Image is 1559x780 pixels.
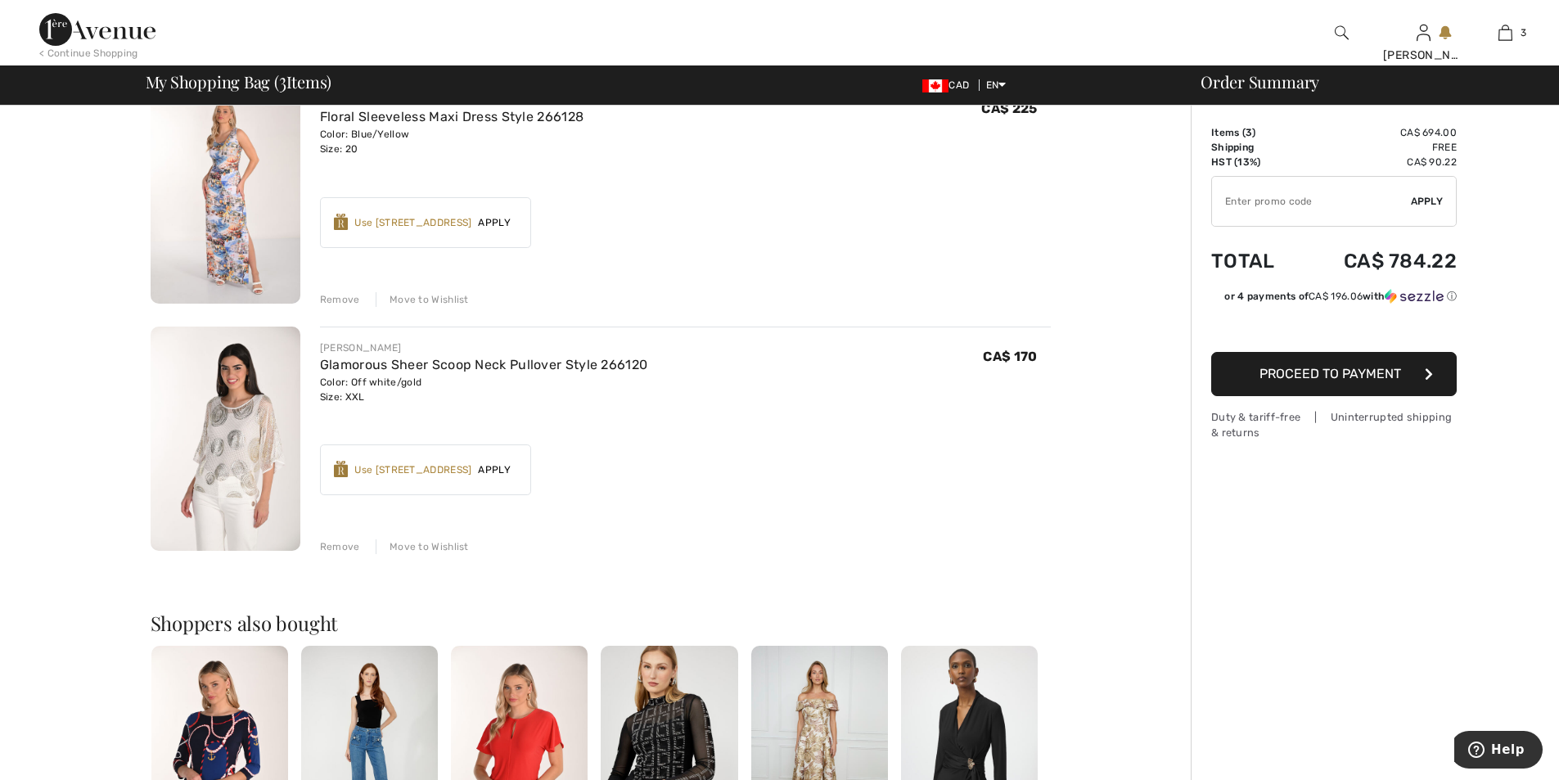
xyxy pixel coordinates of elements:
[354,215,471,230] div: Use [STREET_ADDRESS]
[320,109,583,124] a: Floral Sleeveless Maxi Dress Style 266128
[39,13,155,46] img: 1ère Avenue
[320,340,647,355] div: [PERSON_NAME]
[1246,127,1252,138] span: 3
[1417,25,1431,40] a: Sign In
[1385,289,1444,304] img: Sezzle
[279,70,286,91] span: 3
[1300,140,1457,155] td: Free
[922,79,948,92] img: Canadian Dollar
[320,375,647,404] div: Color: Off white/gold Size: XXL
[1211,233,1300,289] td: Total
[471,215,517,230] span: Apply
[151,79,300,304] img: Floral Sleeveless Maxi Dress Style 266128
[1211,352,1457,396] button: Proceed to Payment
[1465,23,1545,43] a: 3
[1212,177,1411,226] input: Promo code
[334,214,349,230] img: Reward-Logo.svg
[376,539,469,554] div: Move to Wishlist
[320,357,647,372] a: Glamorous Sheer Scoop Neck Pullover Style 266120
[986,79,1007,91] span: EN
[1383,47,1463,64] div: [PERSON_NAME]
[151,613,1051,633] h2: Shoppers also bought
[1224,289,1457,304] div: or 4 payments of with
[1259,366,1401,381] span: Proceed to Payment
[1335,23,1349,43] img: search the website
[1211,155,1300,169] td: HST (13%)
[1521,25,1526,40] span: 3
[981,101,1037,116] span: CA$ 225
[1211,409,1457,440] div: Duty & tariff-free | Uninterrupted shipping & returns
[354,462,471,477] div: Use [STREET_ADDRESS]
[1181,74,1549,90] div: Order Summary
[1309,291,1363,302] span: CA$ 196.06
[1300,233,1457,289] td: CA$ 784.22
[1454,731,1543,772] iframe: Opens a widget where you can find more information
[1498,23,1512,43] img: My Bag
[471,462,517,477] span: Apply
[1300,125,1457,140] td: CA$ 694.00
[39,46,138,61] div: < Continue Shopping
[334,461,349,477] img: Reward-Logo.svg
[320,292,360,307] div: Remove
[320,127,583,156] div: Color: Blue/Yellow Size: 20
[1300,155,1457,169] td: CA$ 90.22
[320,539,360,554] div: Remove
[983,349,1037,364] span: CA$ 170
[1211,289,1457,309] div: or 4 payments ofCA$ 196.06withSezzle Click to learn more about Sezzle
[1211,140,1300,155] td: Shipping
[1411,194,1444,209] span: Apply
[146,74,332,90] span: My Shopping Bag ( Items)
[1211,309,1457,346] iframe: PayPal-paypal
[922,79,976,91] span: CAD
[151,327,300,552] img: Glamorous Sheer Scoop Neck Pullover Style 266120
[1417,23,1431,43] img: My Info
[1211,125,1300,140] td: Items ( )
[376,292,469,307] div: Move to Wishlist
